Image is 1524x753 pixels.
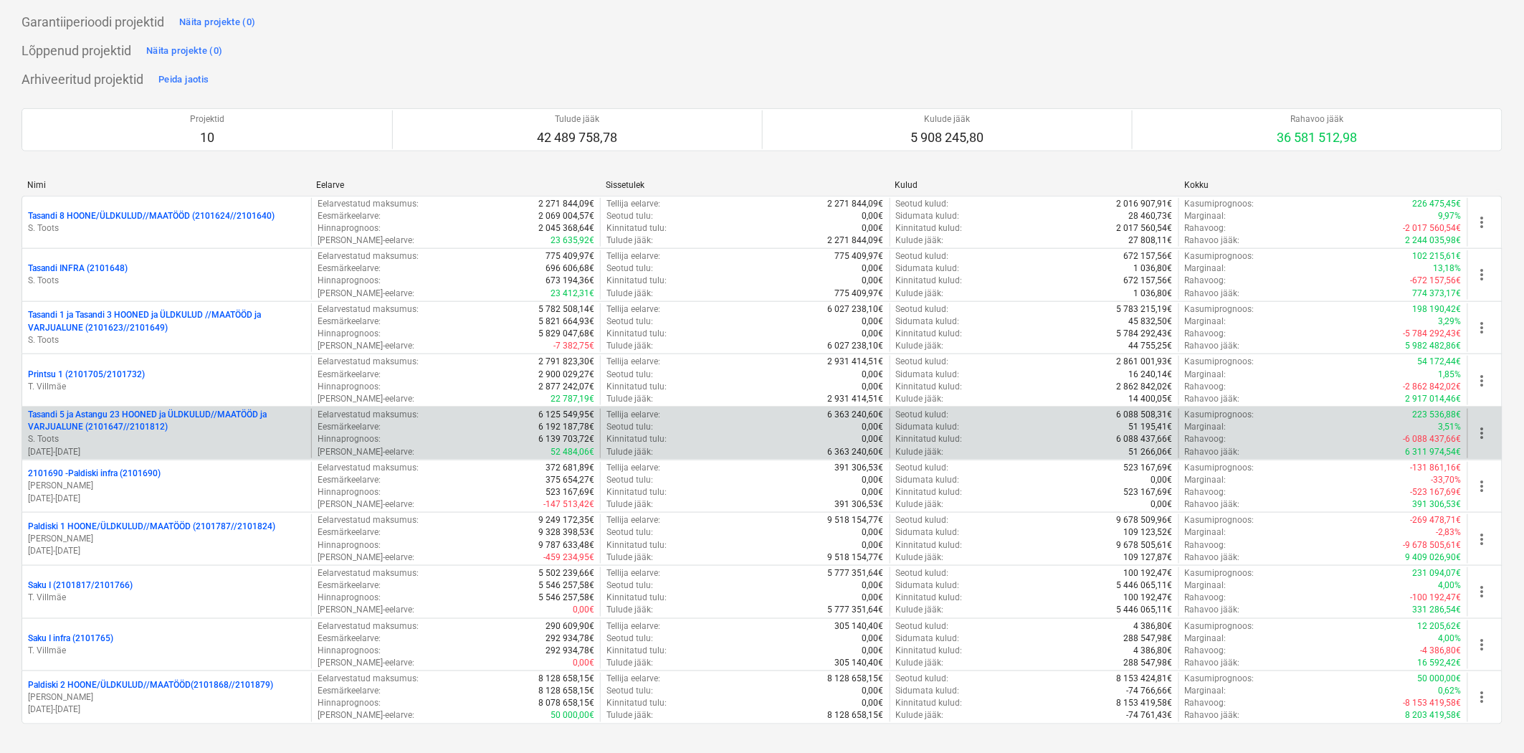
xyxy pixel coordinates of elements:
[28,579,133,592] p: Saku I (2101817/2101766)
[1404,539,1462,551] p: -9 678 505,61€
[28,369,305,393] div: Printsu 1 (2101705/2101732)T. Villmäe
[1185,262,1227,275] p: Marginaal :
[828,446,884,458] p: 6 363 240,60€
[828,409,884,421] p: 6 363 240,60€
[538,369,594,381] p: 2 900 029,27€
[1134,262,1173,275] p: 1 036,80€
[318,393,414,405] p: [PERSON_NAME]-eelarve :
[896,288,944,300] p: Kulude jääk :
[546,474,594,486] p: 375 654,27€
[317,180,595,190] div: Eelarve
[28,262,305,287] div: Tasandi INFRA (2101648)S. Toots
[606,433,667,445] p: Kinnitatud tulu :
[1184,180,1462,190] div: Kokku
[1404,328,1462,340] p: -5 784 292,43€
[1406,551,1462,564] p: 9 409 026,90€
[1185,381,1227,393] p: Rahavoog :
[318,328,381,340] p: Hinnaprognoos :
[896,235,944,247] p: Kulude jääk :
[1439,421,1462,433] p: 3,51%
[1277,113,1358,126] p: Rahavoo jääk
[1129,340,1173,352] p: 44 755,25€
[538,222,594,235] p: 2 045 368,64€
[318,514,419,526] p: Eelarvestatud maksumus :
[538,409,594,421] p: 6 125 549,95€
[606,356,660,368] p: Tellija eelarve :
[911,113,984,126] p: Kulude jääk
[606,328,667,340] p: Kinnitatud tulu :
[318,421,381,433] p: Eesmärkeelarve :
[28,369,145,381] p: Printsu 1 (2101705/2101732)
[606,316,653,328] p: Seotud tulu :
[546,462,594,474] p: 372 681,89€
[318,551,414,564] p: [PERSON_NAME]-eelarve :
[1117,303,1173,316] p: 5 783 215,19€
[318,222,381,235] p: Hinnaprognoos :
[606,198,660,210] p: Tellija eelarve :
[896,198,949,210] p: Seotud kulud :
[1185,235,1240,247] p: Rahavoo jääk :
[1151,498,1173,511] p: 0,00€
[1185,498,1240,511] p: Rahavoo jääk :
[538,526,594,539] p: 9 328 398,53€
[896,328,963,340] p: Kinnitatud kulud :
[1185,393,1240,405] p: Rahavoo jääk :
[1185,275,1227,287] p: Rahavoog :
[896,462,949,474] p: Seotud kulud :
[1432,474,1462,486] p: -33,70%
[1185,474,1227,486] p: Marginaal :
[1404,433,1462,445] p: -6 088 437,66€
[835,462,884,474] p: 391 306,53€
[1185,250,1254,262] p: Kasumiprognoos :
[1117,409,1173,421] p: 6 088 508,31€
[318,446,414,458] p: [PERSON_NAME]-eelarve :
[606,210,653,222] p: Seotud tulu :
[28,409,305,433] p: Tasandi 5 ja Astangu 23 HOONED ja ÜLDKULUD//MAATÖÖD ja VARJUALUNE (2101647//2101812)
[862,433,884,445] p: 0,00€
[1117,514,1173,526] p: 9 678 509,96€
[606,235,653,247] p: Tulude jääk :
[22,71,143,88] p: Arhiveeritud projektid
[1439,369,1462,381] p: 1,85%
[155,68,212,91] button: Peida jaotis
[28,210,305,235] div: Tasandi 8 HOONE/ÜLDKULUD//MAATÖÖD (2101624//2101640)S. Toots
[318,498,414,511] p: [PERSON_NAME]-eelarve :
[862,369,884,381] p: 0,00€
[1413,303,1462,316] p: 198 190,42€
[179,14,256,31] div: Näita projekte (0)
[318,235,414,247] p: [PERSON_NAME]-eelarve :
[1185,539,1227,551] p: Rahavoog :
[1411,462,1462,474] p: -131 861,16€
[1124,275,1173,287] p: 672 157,56€
[606,288,653,300] p: Tulude jääk :
[896,303,949,316] p: Seotud kulud :
[1124,526,1173,539] p: 109 123,52€
[1474,688,1491,706] span: more_vert
[1437,526,1462,539] p: -2,83%
[896,526,960,539] p: Sidumata kulud :
[1474,372,1491,389] span: more_vert
[318,288,414,300] p: [PERSON_NAME]-eelarve :
[896,275,963,287] p: Kinnitatud kulud :
[896,498,944,511] p: Kulude jääk :
[1406,340,1462,352] p: 5 982 482,86€
[28,579,305,604] div: Saku I (2101817/2101766)T. Villmäe
[538,210,594,222] p: 2 069 004,57€
[1439,316,1462,328] p: 3,29%
[896,486,963,498] p: Kinnitatud kulud :
[1439,210,1462,222] p: 9,97%
[158,72,209,88] div: Peida jaotis
[551,288,594,300] p: 23 412,31€
[606,340,653,352] p: Tulude jääk :
[1185,421,1227,433] p: Marginaal :
[606,262,653,275] p: Seotud tulu :
[538,539,594,551] p: 9 787 633,48€
[28,645,305,657] p: T. Villmäe
[1413,498,1462,511] p: 391 306,53€
[606,539,667,551] p: Kinnitatud tulu :
[1185,340,1240,352] p: Rahavoo jääk :
[28,262,128,275] p: Tasandi INFRA (2101648)
[896,210,960,222] p: Sidumata kulud :
[606,250,660,262] p: Tellija eelarve :
[143,39,227,62] button: Näita projekte (0)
